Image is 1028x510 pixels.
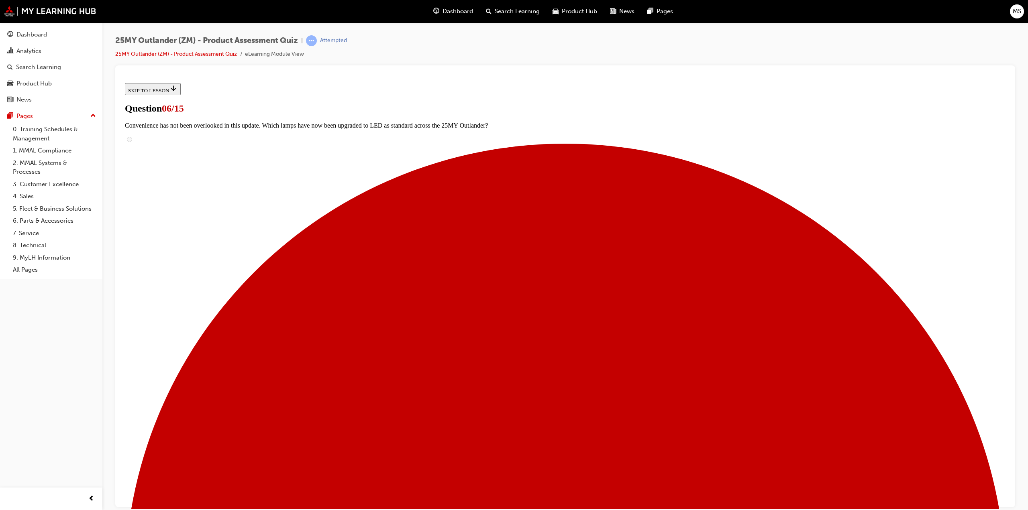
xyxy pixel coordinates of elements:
[10,190,99,203] a: 4. Sales
[6,8,56,14] span: SKIP TO LESSON
[306,35,317,46] span: learningRecordVerb_ATTEMPT-icon
[16,112,33,121] div: Pages
[10,239,99,252] a: 8. Technical
[7,80,13,87] span: car-icon
[3,109,99,124] button: Pages
[553,6,559,16] span: car-icon
[16,47,41,56] div: Analytics
[10,144,99,157] a: 1. MMAL Compliance
[16,95,32,104] div: News
[3,60,99,75] a: Search Learning
[1013,7,1021,16] span: MS
[3,27,99,42] a: Dashboard
[3,76,99,91] a: Product Hub
[7,96,13,104] span: news-icon
[3,44,99,59] a: Analytics
[10,157,99,178] a: 2. MMAL Systems & Processes
[3,3,59,15] button: SKIP TO LESSON
[546,3,604,20] a: car-iconProduct Hub
[10,123,99,144] a: 0. Training Schedules & Management
[10,215,99,227] a: 6. Parts & Accessories
[3,92,99,107] a: News
[495,7,540,16] span: Search Learning
[479,3,546,20] a: search-iconSearch Learning
[301,36,303,45] span: |
[641,3,679,20] a: pages-iconPages
[10,227,99,240] a: 7. Service
[7,48,13,55] span: chart-icon
[16,30,47,39] div: Dashboard
[10,252,99,264] a: 9. MyLH Information
[1010,4,1024,18] button: MS
[320,37,347,45] div: Attempted
[657,7,673,16] span: Pages
[433,6,439,16] span: guage-icon
[3,26,99,109] button: DashboardAnalyticsSearch LearningProduct HubNews
[486,6,492,16] span: search-icon
[7,31,13,39] span: guage-icon
[115,51,237,57] a: 25MY Outlander (ZM) - Product Assessment Quiz
[16,63,61,72] div: Search Learning
[88,494,94,504] span: prev-icon
[16,79,52,88] div: Product Hub
[610,6,616,16] span: news-icon
[427,3,479,20] a: guage-iconDashboard
[4,6,96,16] img: mmal
[604,3,641,20] a: news-iconNews
[90,111,96,121] span: up-icon
[245,50,304,59] li: eLearning Module View
[10,178,99,191] a: 3. Customer Excellence
[619,7,634,16] span: News
[10,264,99,276] a: All Pages
[647,6,653,16] span: pages-icon
[115,36,298,45] span: 25MY Outlander (ZM) - Product Assessment Quiz
[7,113,13,120] span: pages-icon
[10,203,99,215] a: 5. Fleet & Business Solutions
[7,64,13,71] span: search-icon
[562,7,597,16] span: Product Hub
[443,7,473,16] span: Dashboard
